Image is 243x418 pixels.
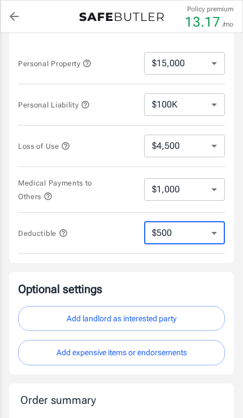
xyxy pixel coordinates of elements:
[18,229,68,238] span: Deductible
[18,98,90,111] button: Personal Liability
[79,12,164,21] img: Back to quotes
[18,57,92,70] button: Personal Property
[18,179,92,201] span: Medical Payments to Others
[187,4,233,14] p: Policy premium
[18,139,70,153] button: Loss of Use
[18,226,68,240] button: Deductible
[18,340,225,365] button: Add expensive items or endorsements
[18,281,225,297] p: Optional settings
[20,393,223,409] div: Order summary
[3,5,25,28] a: back to quotes
[18,142,70,150] span: Loss of Use
[18,306,225,331] button: Add landlord as interested party
[223,19,233,29] p: /mo
[18,59,92,68] span: Personal Property
[18,176,117,203] button: Medical Payments to Others
[18,101,90,109] span: Personal Liability
[185,15,220,29] p: 13.17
